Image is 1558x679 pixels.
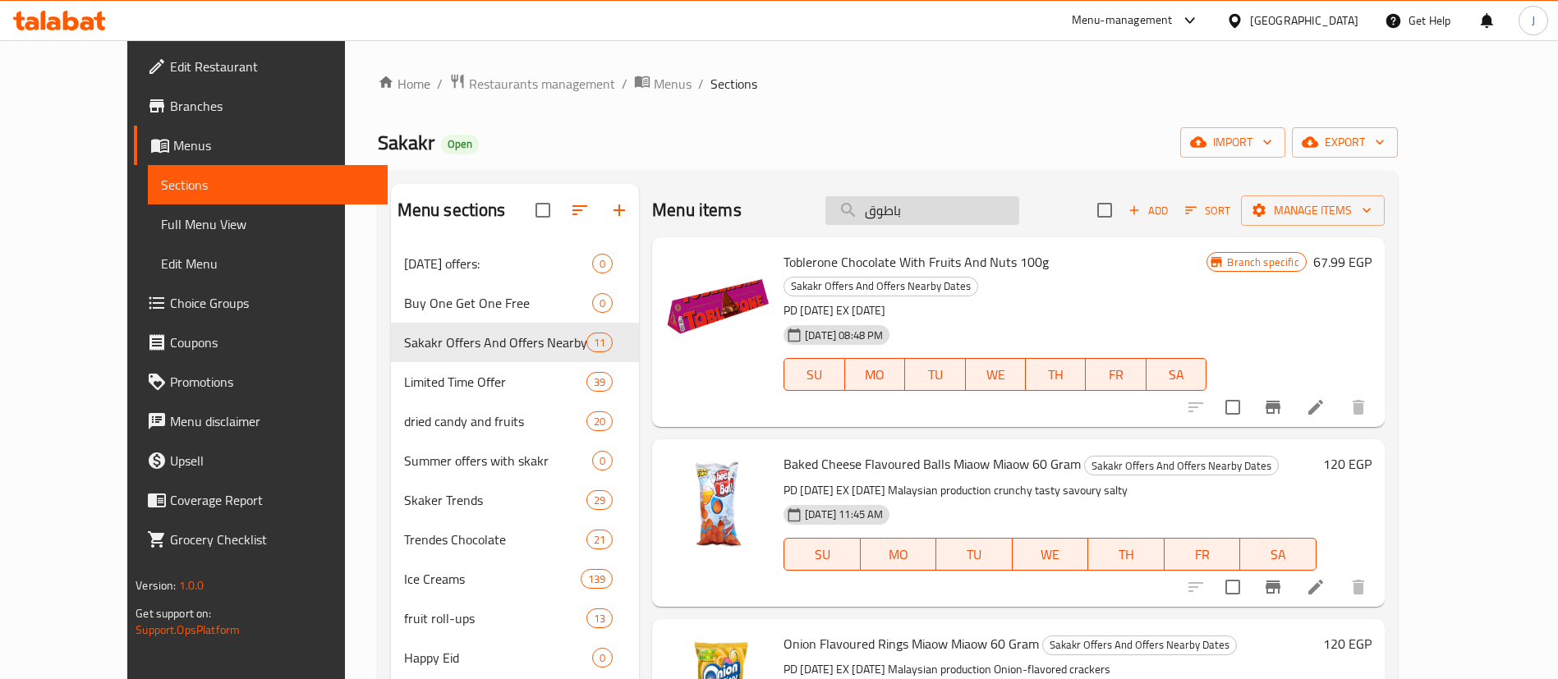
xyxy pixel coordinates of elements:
span: [DATE] 11:45 AM [798,507,889,522]
span: 20 [587,414,612,429]
span: Sakakr [378,124,434,161]
div: Sakakr Offers And Offers Nearby Dates [784,277,978,296]
span: Menu disclaimer [170,411,375,431]
span: Add item [1122,198,1174,223]
a: Menu disclaimer [134,401,388,441]
span: Coverage Report [170,490,375,510]
span: Promotions [170,372,375,392]
span: [DATE] 08:48 PM [798,328,889,343]
span: Edit Menu [161,254,375,273]
div: [GEOGRAPHIC_DATA] [1250,11,1358,30]
div: items [586,530,613,549]
span: Version: [136,575,176,596]
span: export [1305,132,1385,153]
span: Happy Eid [404,648,592,668]
span: Restaurants management [469,74,615,94]
span: 1.0.0 [179,575,205,596]
h2: Menu sections [398,198,506,223]
span: Sort [1185,201,1230,220]
span: SA [1247,543,1310,567]
button: SU [784,538,860,571]
button: SU [784,358,844,391]
div: dried candy and fruits20 [391,401,640,441]
button: export [1292,127,1398,158]
div: items [592,293,613,313]
span: MO [867,543,931,567]
a: Promotions [134,362,388,401]
li: / [437,74,443,94]
div: items [586,411,613,431]
div: Happy Eid0 [391,638,640,677]
span: Get support on: [136,603,211,624]
div: [DATE] offers:0 [391,244,640,283]
span: SA [1153,363,1200,387]
a: Edit menu item [1306,577,1326,597]
p: PD [DATE] EX [DATE] [784,301,1206,321]
div: Buy One Get One Free [404,293,592,313]
button: WE [966,358,1026,391]
span: FR [1092,363,1139,387]
span: 13 [587,611,612,626]
a: Sections [148,165,388,204]
h2: Menu items [652,198,742,223]
div: items [586,608,613,628]
span: Sakakr Offers And Offers Nearby Dates [784,277,977,296]
span: Branch specific [1220,255,1305,270]
span: J [1532,11,1535,30]
a: Choice Groups [134,283,388,323]
span: Baked Cheese Flavoured Balls Miaow Miaow 60 Gram [784,452,1081,476]
span: Sections [161,175,375,195]
span: 0 [593,296,612,311]
span: WE [1019,543,1082,567]
button: TH [1026,358,1086,391]
div: Trendes Chocolate21 [391,520,640,559]
span: Toblerone Chocolate With Fruits And Nuts 100g [784,250,1049,274]
button: Add section [600,190,639,230]
span: Sakakr Offers And Offers Nearby Dates [404,333,586,352]
a: Home [378,74,430,94]
span: 39 [587,374,612,390]
span: Manage items [1254,200,1372,221]
a: Menus [134,126,388,165]
span: import [1193,132,1272,153]
span: TU [943,543,1006,567]
span: Ice Creams [404,569,581,589]
span: 29 [587,493,612,508]
div: Limited Time Offer39 [391,362,640,401]
div: Buy One Get One Free0 [391,283,640,323]
span: TU [912,363,958,387]
button: Branch-specific-item [1253,388,1293,427]
span: 0 [593,453,612,469]
span: fruit roll-ups [404,608,586,628]
li: / [698,74,704,94]
span: Select to update [1216,570,1250,604]
span: FR [1171,543,1234,567]
span: Grocery Checklist [170,530,375,549]
button: delete [1339,567,1378,607]
div: items [586,372,613,392]
span: Coupons [170,333,375,352]
span: dried candy and fruits [404,411,586,431]
span: 0 [593,256,612,272]
a: Grocery Checklist [134,520,388,559]
div: items [586,333,613,352]
span: Sort sections [560,190,600,230]
button: MO [845,358,905,391]
nav: breadcrumb [378,73,1398,94]
button: delete [1339,388,1378,427]
span: Add [1126,201,1170,220]
div: Sakakr Offers And Offers Nearby Dates [1042,635,1237,655]
button: FR [1165,538,1241,571]
span: Open [441,137,479,151]
span: Select section [1087,193,1122,227]
p: PD [DATE] EX [DATE] Malaysian production crunchy tasty savoury salty [784,480,1317,501]
a: Coverage Report [134,480,388,520]
div: fruit roll-ups13 [391,599,640,638]
span: Select all sections [526,193,560,227]
span: Summer offers with skakr [404,451,592,470]
div: Ice Creams139 [391,559,640,599]
span: TH [1095,543,1158,567]
span: Sakakr Offers And Offers Nearby Dates [1043,635,1236,654]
